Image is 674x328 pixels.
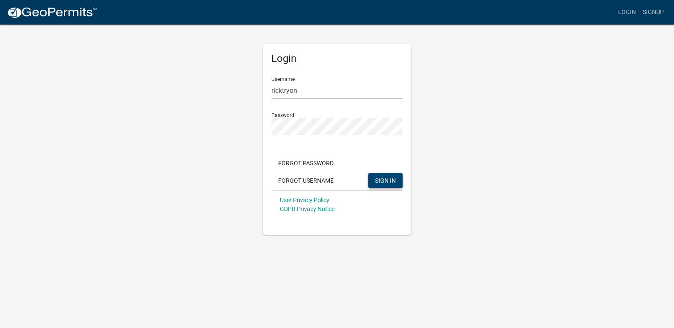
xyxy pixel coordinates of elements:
span: SIGN IN [375,177,396,183]
a: Login [615,4,639,20]
button: Forgot Username [271,173,340,188]
button: Forgot Password [271,156,340,171]
button: SIGN IN [368,173,403,188]
a: User Privacy Policy [280,197,329,203]
a: GDPR Privacy Notice [280,206,334,212]
h5: Login [271,53,403,65]
a: Signup [639,4,667,20]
